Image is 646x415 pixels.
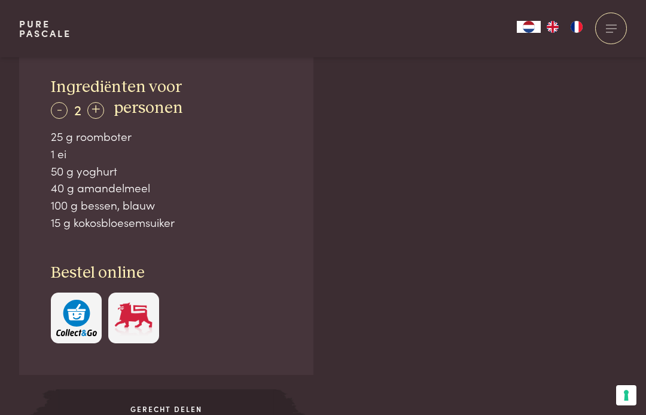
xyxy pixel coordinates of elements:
[74,99,81,119] span: 2
[19,19,71,38] a: PurePascale
[113,300,154,336] img: Delhaize
[565,21,589,33] a: FR
[87,102,104,119] div: +
[541,21,565,33] a: EN
[541,21,589,33] ul: Language list
[51,162,282,180] div: 50 g yoghurt
[51,79,182,96] span: Ingrediënten voor
[517,21,541,33] a: NL
[616,385,636,405] button: Uw voorkeuren voor toestemming voor trackingtechnologieën
[51,145,282,162] div: 1 ei
[114,100,183,116] span: personen
[51,196,282,214] div: 100 g bessen, blauw
[56,404,276,414] span: Gerecht delen
[517,21,589,33] aside: Language selected: Nederlands
[517,21,541,33] div: Language
[56,300,97,336] img: c308188babc36a3a401bcb5cb7e020f4d5ab42f7cacd8327e500463a43eeb86c.svg
[51,263,282,284] h3: Bestel online
[51,214,282,231] div: 15 g kokosbloesemsuiker
[51,128,282,145] div: 25 g roomboter
[51,179,282,196] div: 40 g amandelmeel
[51,102,68,119] div: -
